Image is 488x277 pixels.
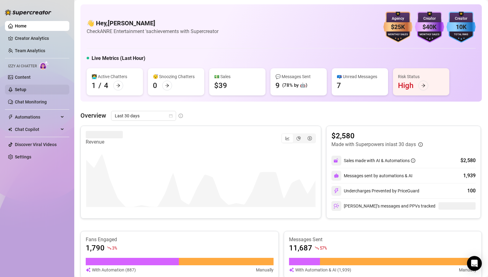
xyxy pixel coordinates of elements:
div: Undercharges Prevented by PriceGuard [331,186,419,196]
div: 4 [104,81,108,90]
a: Settings [15,154,31,159]
div: Messages sent by automations & AI [331,171,412,181]
div: 100 [467,187,476,195]
article: 1,790 [86,243,105,253]
span: pie-chart [296,136,301,141]
div: 10K [447,22,476,32]
div: 📪 Unread Messages [337,73,383,80]
article: Manually [459,267,477,273]
div: Monthly Sales [415,33,444,37]
div: 💬 Messages Sent [275,73,322,80]
div: segmented control [281,133,316,143]
img: blue-badge-DgoSNQY1.svg [447,12,476,43]
div: Creator [447,16,476,22]
span: arrow-right [421,83,425,88]
div: 9 [275,81,280,90]
span: Chat Copilot [15,124,59,134]
a: Creator Analytics [15,33,64,43]
div: Sales made with AI & Automations [344,157,415,164]
div: Total Fans [447,33,476,37]
div: 1,939 [463,172,476,179]
div: [PERSON_NAME]’s messages and PPVs tracked [331,201,435,211]
span: info-circle [411,158,415,163]
div: 😴 Snoozing Chatters [153,73,199,80]
span: Last 30 days [115,111,172,120]
div: Agency [383,16,412,22]
div: 7 [337,81,341,90]
img: svg%3e [334,158,339,163]
span: line-chart [285,136,290,141]
h5: Live Metrics (Last Hour) [92,55,145,62]
span: calendar [169,114,173,118]
article: Overview [80,111,106,120]
a: Team Analytics [15,48,45,53]
span: info-circle [418,142,423,147]
img: svg%3e [289,267,294,273]
div: $40K [415,22,444,32]
div: $2,580 [460,157,476,164]
img: svg%3e [86,267,91,273]
a: Chat Monitoring [15,99,47,104]
article: Messages Sent [289,236,477,243]
img: AI Chatter [39,61,49,70]
a: Home [15,23,27,28]
img: bronze-badge-qSZam9Wu.svg [383,12,412,43]
a: Setup [15,87,26,92]
span: Izzy AI Chatter [8,63,37,69]
span: 3 % [112,245,117,251]
span: arrow-right [116,83,120,88]
img: svg%3e [334,173,339,178]
div: 💵 Sales [214,73,261,80]
div: 1 [92,81,96,90]
span: arrow-right [165,83,169,88]
article: Check ANRE Entertainment 's achievements with Supercreator [87,27,218,35]
article: 11,687 [289,243,312,253]
article: With Automation (887) [92,267,136,273]
div: Open Intercom Messenger [467,256,482,271]
span: fall [315,246,319,250]
span: info-circle [179,114,183,118]
a: Discover Viral Videos [15,142,57,147]
img: Chat Copilot [8,127,12,132]
img: purple-badge-B9DA21FR.svg [415,12,444,43]
img: svg%3e [334,188,339,194]
div: 👩‍💻 Active Chatters [92,73,138,80]
span: fall [107,246,111,250]
div: Risk Status [398,73,444,80]
a: Content [15,75,31,80]
img: logo-BBDzfeDw.svg [5,9,51,15]
article: Made with Superpowers in last 30 days [331,141,416,148]
div: $25K [383,22,412,32]
span: dollar-circle [308,136,312,141]
div: Monthly Sales [383,33,412,37]
article: Fans Engaged [86,236,274,243]
img: svg%3e [334,203,339,209]
div: 0 [153,81,157,90]
span: thunderbolt [8,115,13,120]
div: Creator [415,16,444,22]
article: Manually [256,267,274,273]
span: 57 % [320,245,327,251]
div: (78% by 🤖) [282,82,307,89]
span: Automations [15,112,59,122]
div: $39 [214,81,227,90]
article: Revenue [86,138,123,146]
article: $2,580 [331,131,423,141]
h4: 👋 Hey, [PERSON_NAME] [87,19,218,27]
article: With Automation & AI (1,939) [295,267,351,273]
